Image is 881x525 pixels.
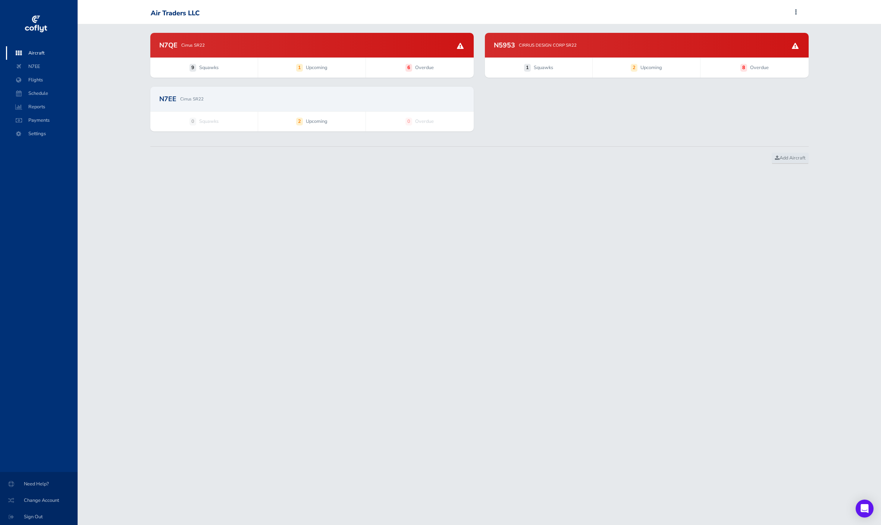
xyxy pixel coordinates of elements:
p: CIRRUS DESIGN CORP SR22 [519,42,577,49]
span: Change Account [9,494,69,507]
strong: 0 [189,118,196,125]
span: N7EE [13,60,70,73]
h2: N7EE [159,96,176,102]
a: Add Aircraft [772,153,809,164]
span: Upcoming [640,64,662,71]
strong: 0 [405,118,412,125]
strong: 1 [524,64,531,71]
strong: 6 [405,64,412,71]
div: Open Intercom Messenger [856,500,874,518]
a: N7QE Cirrus SR22 9 Squawks 1 Upcoming 6 Overdue [150,33,474,78]
a: N7EE Cirrus SR22 0 Squawks 2 Upcoming 0 Overdue [150,87,474,131]
h2: N7QE [159,42,178,49]
a: N5953 CIRRUS DESIGN CORP SR22 1 Squawks 2 Upcoming 8 Overdue [485,33,809,78]
h2: N5953 [494,42,515,49]
span: Squawks [199,118,219,125]
span: Need Help? [9,477,69,491]
span: Add Aircraft [775,155,805,161]
span: Squawks [534,64,553,71]
span: Settings [13,127,70,140]
span: Overdue [750,64,769,71]
span: Upcoming [306,118,327,125]
strong: 1 [296,64,303,71]
span: Payments [13,114,70,127]
strong: 9 [189,64,196,71]
span: Reports [13,100,70,114]
span: Schedule [13,87,70,100]
span: Flights [13,73,70,87]
p: Cirrus SR22 [181,42,205,49]
strong: 2 [296,118,303,125]
span: Squawks [199,64,219,71]
span: Aircraft [13,46,70,60]
span: Sign Out [9,510,69,524]
p: Cirrus SR22 [180,96,204,102]
span: Upcoming [306,64,327,71]
img: coflyt logo [23,13,48,35]
span: Overdue [415,64,434,71]
strong: 2 [631,64,637,71]
div: Air Traders LLC [151,9,200,18]
span: Overdue [415,118,434,125]
strong: 8 [740,64,747,71]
